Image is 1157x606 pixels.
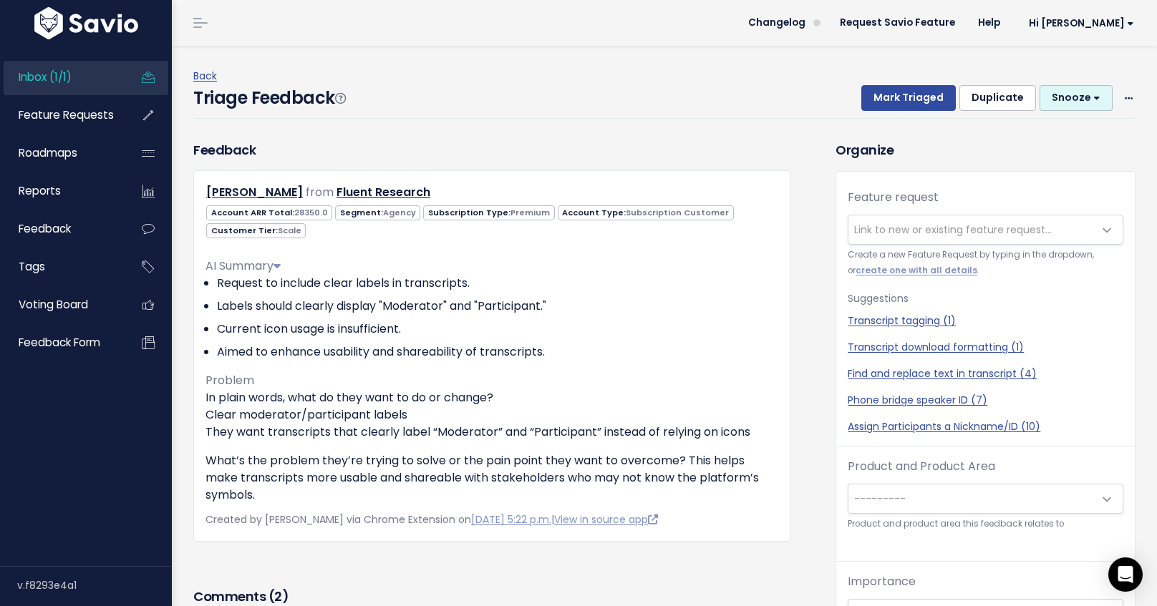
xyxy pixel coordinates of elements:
[1029,18,1134,29] span: Hi [PERSON_NAME]
[748,18,805,28] span: Changelog
[19,221,71,236] span: Feedback
[217,298,778,315] li: Labels should clearly display "Moderator" and "Participant."
[1040,85,1113,111] button: Snooze
[848,366,1123,381] a: Find and replace text in transcript (4)
[4,137,119,170] a: Roadmaps
[558,205,734,220] span: Account Type:
[205,452,778,504] p: What’s the problem they’re trying to solve or the pain point they want to overcome? This helps ma...
[848,419,1123,434] a: Assign Participants a Nickname/ID (10)
[4,175,119,207] a: Reports
[17,567,172,604] div: v.f8293e4a1
[4,99,119,132] a: Feature Requests
[828,12,967,34] a: Request Savio Feature
[306,184,334,200] span: from
[836,140,1136,160] h3: Organize
[19,145,77,160] span: Roadmaps
[4,326,119,359] a: Feedback form
[19,69,72,84] span: Inbox (1/1)
[554,512,658,527] a: View in source app
[854,223,1052,237] span: Link to new or existing feature request...
[848,458,995,475] label: Product and Product Area
[217,321,778,338] li: Current icon usage is insufficient.
[848,340,1123,355] a: Transcript download formatting (1)
[19,335,100,350] span: Feedback form
[967,12,1012,34] a: Help
[19,107,114,122] span: Feature Requests
[848,290,1123,308] p: Suggestions
[294,207,328,218] span: 28350.0
[19,259,45,274] span: Tags
[205,389,778,441] p: In plain words, what do they want to do or change? Clear moderator/participant labels They want t...
[193,85,345,111] h4: Triage Feedback
[193,140,256,160] h3: Feedback
[510,207,550,218] span: Premium
[848,393,1123,408] a: Phone bridge speaker ID (7)
[423,205,554,220] span: Subscription Type:
[1108,557,1143,592] div: Open Intercom Messenger
[4,212,119,245] a: Feedback
[848,517,1123,532] small: Product and product area this feedback relates to
[335,205,420,220] span: Segment:
[383,207,416,218] span: Agency
[205,512,658,527] span: Created by [PERSON_NAME] via Chrome Extension on |
[337,184,430,200] a: Fluent Research
[959,85,1036,111] button: Duplicate
[4,61,119,94] a: Inbox (1/1)
[854,492,906,506] span: ---------
[4,250,119,283] a: Tags
[19,297,88,312] span: Voting Board
[205,258,281,274] span: AI Summary
[274,587,282,605] span: 2
[278,225,301,236] span: Scale
[193,69,217,83] a: Back
[626,207,729,218] span: Subscription Customer
[206,205,332,220] span: Account ARR Total:
[31,7,142,39] img: logo-white.9d6f32f41409.svg
[848,313,1123,328] a: Transcript tagging (1)
[861,85,956,111] button: Mark Triaged
[848,573,916,590] label: Importance
[856,265,977,276] a: create one with all details
[206,184,303,200] a: [PERSON_NAME]
[19,183,61,198] span: Reports
[848,248,1123,278] small: Create a new Feature Request by typing in the dropdown, or .
[217,275,778,292] li: Request to include clear labels in transcripts.
[217,343,778,361] li: Aimed to enhance usability and shareability of transcripts.
[848,189,939,206] label: Feature request
[4,288,119,321] a: Voting Board
[471,512,551,527] a: [DATE] 5:22 p.m.
[205,372,254,388] span: Problem
[1012,12,1146,34] a: Hi [PERSON_NAME]
[206,223,306,238] span: Customer Tier:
